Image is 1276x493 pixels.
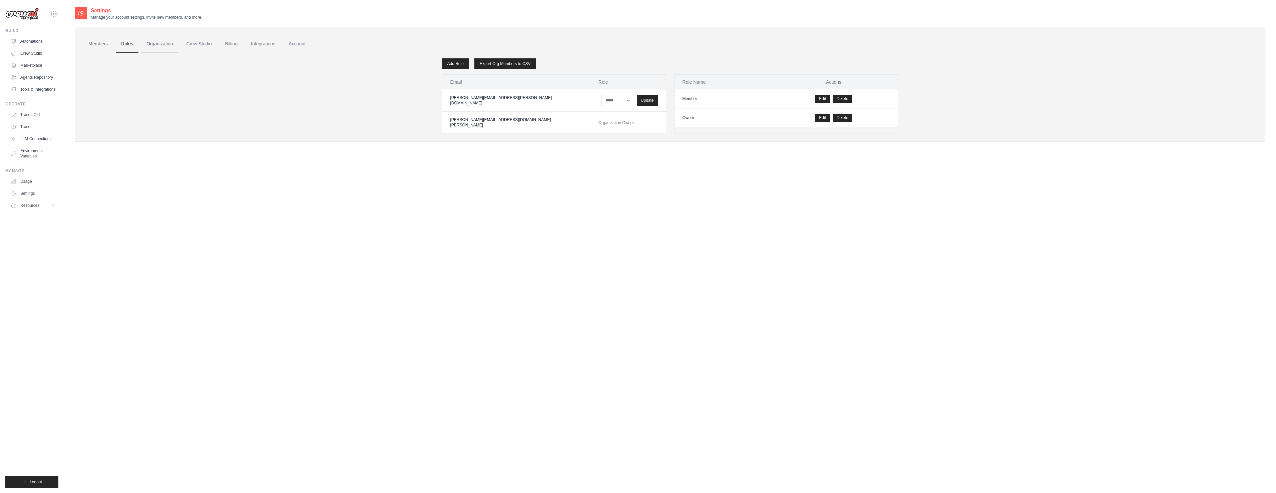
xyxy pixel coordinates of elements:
[815,114,830,122] a: Edit
[8,60,58,71] a: Marketplace
[770,75,898,89] th: Actions
[5,168,58,173] div: Manage
[246,35,281,53] a: Integrations
[675,75,770,89] th: Role Name
[833,114,852,122] button: Delete
[8,188,58,199] a: Settings
[5,476,58,488] button: Logout
[283,35,311,53] a: Account
[8,133,58,144] a: LLM Connections
[675,108,770,127] td: Owner
[815,95,830,103] a: Edit
[8,176,58,187] a: Usage
[675,89,770,108] td: Member
[474,58,536,69] a: Export Org Members to CSV
[91,7,202,15] h2: Settings
[141,35,178,53] a: Organization
[8,36,58,47] a: Automations
[5,101,58,107] div: Operate
[442,75,590,89] th: Email
[637,95,658,106] button: Update
[442,112,590,133] td: [PERSON_NAME][EMAIL_ADDRESS][DOMAIN_NAME][PERSON_NAME]
[8,84,58,95] a: Tools & Integrations
[20,203,39,208] span: Resources
[8,200,58,211] button: Resources
[220,35,243,53] a: Billing
[590,75,666,89] th: Role
[442,89,590,112] td: [PERSON_NAME][EMAIL_ADDRESS][PERSON_NAME][DOMAIN_NAME]
[8,109,58,120] a: Traces Old
[598,120,634,125] span: Organization Owner
[5,28,58,33] div: Build
[8,145,58,161] a: Environment Variables
[91,15,202,20] p: Manage your account settings, invite new members, and more.
[83,35,113,53] a: Members
[833,95,852,103] button: Delete
[8,48,58,59] a: Crew Studio
[181,35,217,53] a: Crew Studio
[8,121,58,132] a: Traces
[8,72,58,83] a: Agents Repository
[30,479,42,485] span: Logout
[116,35,138,53] a: Roles
[5,8,39,20] img: Logo
[442,58,469,69] a: Add Role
